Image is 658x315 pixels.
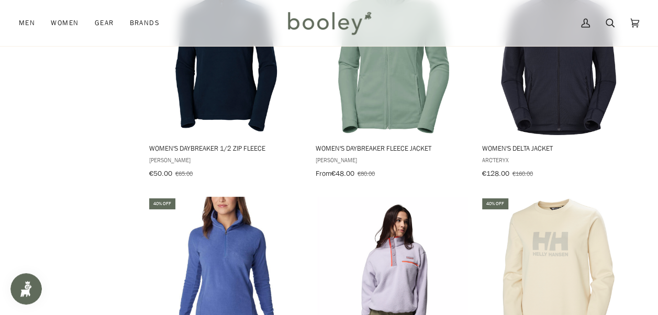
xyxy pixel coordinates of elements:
span: Men [19,18,35,28]
span: Women's Daybreaker Fleece Jacket [316,143,469,153]
span: Arc'teryx [482,155,635,164]
span: From [316,168,331,178]
span: Gear [95,18,114,28]
span: €128.00 [482,168,509,178]
img: Booley [283,8,375,38]
span: Women [51,18,79,28]
span: [PERSON_NAME] [316,155,469,164]
span: [PERSON_NAME] [149,155,303,164]
span: Brands [129,18,160,28]
span: Women's Daybreaker 1/2 Zip Fleece [149,143,303,153]
span: €65.00 [175,169,193,178]
span: €160.00 [512,169,533,178]
span: Women's Delta Jacket [482,143,635,153]
span: €50.00 [149,168,172,178]
iframe: Button to open loyalty program pop-up [10,273,42,305]
div: 40% off [482,198,508,209]
span: €80.00 [358,169,375,178]
span: €48.00 [331,168,354,178]
div: 40% off [149,198,175,209]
